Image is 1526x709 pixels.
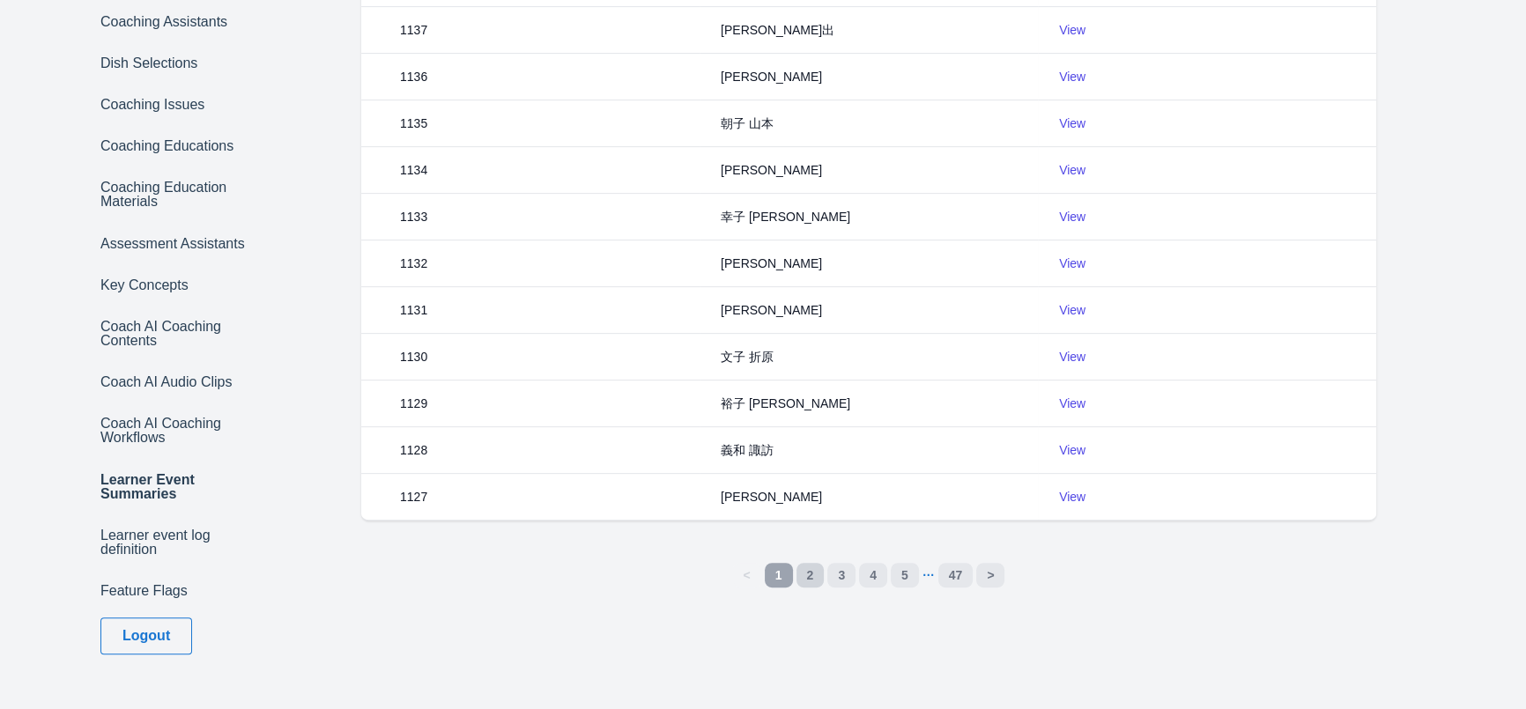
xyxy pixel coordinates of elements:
[92,173,263,218] a: Coaching Education Materials
[100,617,192,654] button: Logout
[1059,303,1085,317] a: View
[710,68,833,85] div: [PERSON_NAME]
[389,21,438,39] div: 1137
[710,208,861,225] div: 幸子 [PERSON_NAME]
[710,488,833,506] div: [PERSON_NAME]
[733,563,1005,587] nav: Pages
[92,575,263,606] a: Feature Flags
[710,301,833,319] div: [PERSON_NAME]
[1059,210,1085,224] a: View
[922,563,935,587] a: …
[765,563,793,587] a: 1
[389,114,438,132] div: 1135
[827,563,856,587] a: 3
[92,89,263,120] a: Coaching Issues
[92,464,263,509] a: Learner Event Summaries
[1059,443,1085,457] a: View
[92,520,263,565] a: Learner event log definition
[1059,490,1085,504] a: View
[796,563,825,587] a: 2
[389,255,438,272] div: 1132
[389,488,438,506] div: 1127
[92,48,263,78] a: Dish Selections
[976,563,1004,587] a: Next
[891,563,919,587] a: 5
[92,270,263,300] a: Key Concepts
[389,395,438,412] div: 1129
[1059,70,1085,84] a: View
[1059,163,1085,177] a: View
[92,228,263,259] a: Assessment Assistants
[92,409,263,454] a: Coach AI Coaching Workflows
[389,208,438,225] div: 1133
[710,348,784,366] div: 文子 折原
[1059,23,1085,37] a: View
[92,131,263,162] a: Coaching Educations
[710,395,861,412] div: 裕子 [PERSON_NAME]
[92,6,263,37] a: Coaching Assistants
[389,68,438,85] div: 1136
[710,21,845,39] div: [PERSON_NAME]出
[710,441,784,459] div: 義和 諏訪
[938,563,974,587] a: 47
[1059,256,1085,270] a: View
[389,441,438,459] div: 1128
[1059,116,1085,130] a: View
[1059,350,1085,364] a: View
[92,367,263,398] a: Coach AI Audio Clips
[389,161,438,179] div: 1134
[92,311,263,356] a: Coach AI Coaching Contents
[733,563,761,587] a: Previous
[1059,396,1085,410] a: View
[389,348,438,366] div: 1130
[710,114,784,132] div: 朝子 山本
[389,301,438,319] div: 1131
[710,255,833,272] div: [PERSON_NAME]
[710,161,833,179] div: [PERSON_NAME]
[859,563,887,587] a: 4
